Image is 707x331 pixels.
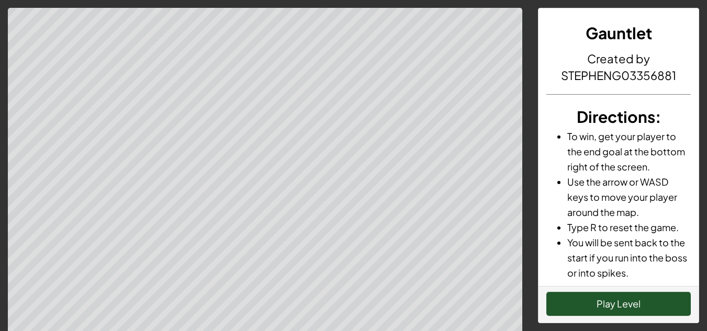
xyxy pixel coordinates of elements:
button: Play Level [546,292,691,316]
h3: Gauntlet [546,21,691,45]
h3: : [546,105,691,129]
li: You will be sent back to the start if you run into the boss or into spikes. [567,235,691,280]
span: Directions [577,107,655,127]
li: To win, get your player to the end goal at the bottom right of the screen. [567,129,691,174]
li: Type R to reset the game. [567,220,691,235]
h4: Created by STEPHENG03356881 [546,50,691,84]
li: Use the arrow or WASD keys to move your player around the map. [567,174,691,220]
